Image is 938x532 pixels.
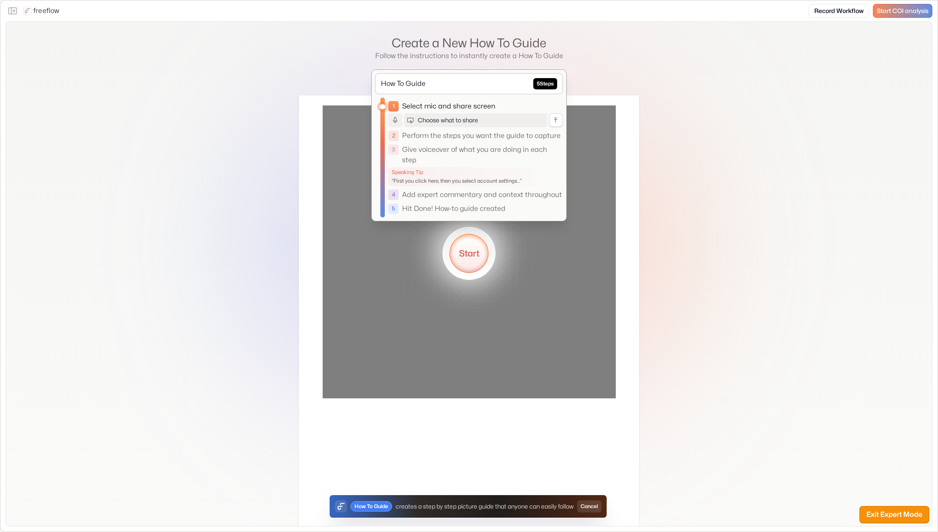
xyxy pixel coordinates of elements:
[404,113,547,127] button: Choose what to share
[388,204,399,214] div: 5
[392,36,546,51] h1: Create a New How To Guide
[402,101,495,112] span: Select mic and share screen
[388,101,399,112] div: 1
[23,6,59,16] a: freeflow
[809,4,869,18] a: Record Workflow
[388,131,399,141] div: 2
[392,177,559,184] p: “ First you click here, then you select account settings... ”
[33,6,59,16] p: freeflow
[402,144,563,165] span: Give voiceover of what you are doing in each step
[402,190,562,200] span: Add expert commentary and context throughout
[388,190,399,200] div: 4
[577,500,601,512] button: Cancel
[392,169,559,176] p: Speaking Tip
[388,113,402,127] button: Try again
[877,7,928,15] span: Start COI analysis
[388,144,399,155] div: 3
[859,506,929,523] button: Exit Expert Mode
[396,502,574,511] span: creates a step by step picture guide that anyone can easily follow
[549,113,563,127] button: upload
[449,234,489,273] button: Start
[375,51,563,59] span: Follow the instructions to instantly create a How To Guide
[350,501,392,512] button: How To Guide
[873,4,932,18] a: Start COI analysis
[402,204,505,214] span: Hit Done! How-to guide created
[402,131,561,141] span: Perform the steps you want the guide to capture
[6,4,20,18] button: Close the sidebar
